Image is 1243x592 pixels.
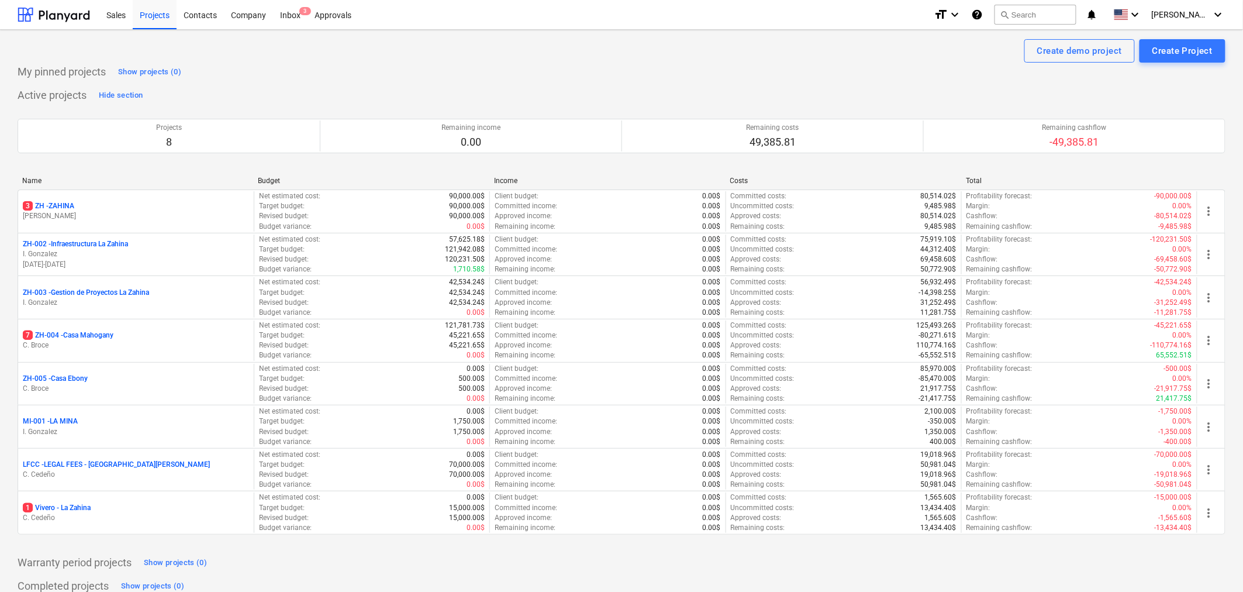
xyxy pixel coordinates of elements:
[921,264,957,274] p: 50,772.90$
[731,427,782,437] p: Approved costs :
[259,211,309,221] p: Revised budget :
[115,63,184,81] button: Show projects (0)
[731,493,787,502] p: Committed costs :
[1202,420,1216,434] span: more_vert
[23,331,249,350] div: 7ZH-004 -Casa MahoganyC. Broce
[1202,506,1216,520] span: more_vert
[1155,191,1192,201] p: -90,000.00$
[921,254,957,264] p: 69,458.60$
[144,556,207,570] div: Show projects (0)
[731,340,782,350] p: Approved costs :
[259,308,312,318] p: Budget variance :
[731,288,795,298] p: Uncommitted costs :
[731,350,785,360] p: Remaining costs :
[930,437,957,447] p: 400.00$
[703,374,721,384] p: 0.00$
[467,394,485,404] p: 0.00$
[495,235,538,245] p: Client budget :
[731,417,795,426] p: Uncommitted costs :
[1155,211,1192,221] p: -80,514.02$
[731,407,787,417] p: Committed costs :
[495,277,538,287] p: Client budget :
[1173,374,1192,384] p: 0.00%
[445,245,485,254] p: 121,942.08$
[703,364,721,374] p: 0.00$
[259,277,320,287] p: Net estimated cost :
[703,211,721,221] p: 0.00$
[445,321,485,331] p: 121,781.73$
[1151,340,1192,350] p: -110,774.16$
[449,340,485,350] p: 45,221.65$
[921,384,957,394] p: 21,917.75$
[259,480,312,490] p: Budget variance :
[1173,201,1192,211] p: 0.00%
[1173,460,1192,470] p: 0.00%
[467,350,485,360] p: 0.00$
[731,222,785,232] p: Remaining costs :
[1140,39,1225,63] button: Create Project
[966,417,990,426] p: Margin :
[23,211,249,221] p: [PERSON_NAME]
[23,460,210,470] p: LFCC - LEGAL FEES - [GEOGRAPHIC_DATA][PERSON_NAME]
[703,222,721,232] p: 0.00$
[458,374,485,384] p: 500.00$
[703,288,721,298] p: 0.00$
[449,460,485,470] p: 70,000.00$
[449,331,485,340] p: 45,221.65$
[495,384,552,394] p: Approved income :
[23,260,249,270] p: [DATE] - [DATE]
[259,437,312,447] p: Budget variance :
[23,340,249,350] p: C. Broce
[445,254,485,264] p: 120,231.50$
[259,493,320,502] p: Net estimated cost :
[731,450,787,460] p: Committed costs :
[1164,364,1192,374] p: -500.00$
[495,480,555,490] p: Remaining income :
[449,298,485,308] p: 42,534.24$
[467,437,485,447] p: 0.00$
[259,407,320,417] p: Net estimated cost :
[259,191,320,201] p: Net estimated cost :
[23,384,249,394] p: C. Broce
[966,350,1033,360] p: Remaining cashflow :
[703,480,721,490] p: 0.00$
[495,460,557,470] p: Committed income :
[966,298,998,308] p: Cashflow :
[23,331,33,340] span: 7
[299,7,311,15] span: 3
[467,308,485,318] p: 0.00$
[453,417,485,426] p: 1,750.00$
[928,417,957,426] p: -350.00$
[96,86,146,105] button: Hide section
[703,407,721,417] p: 0.00$
[495,470,552,480] p: Approved income :
[966,321,1033,331] p: Profitability forecast :
[730,177,957,185] div: Costs
[495,350,555,360] p: Remaining income :
[1159,407,1192,417] p: -1,750.00$
[966,470,998,480] p: Cashflow :
[259,222,312,232] p: Budget variance :
[703,254,721,264] p: 0.00$
[23,470,249,480] p: C. Cedeño
[966,277,1033,287] p: Profitability forecast :
[731,264,785,274] p: Remaining costs :
[1173,417,1192,426] p: 0.00%
[731,245,795,254] p: Uncommitted costs :
[495,493,538,502] p: Client budget :
[966,450,1033,460] p: Profitability forecast :
[1202,247,1216,261] span: more_vert
[731,201,795,211] p: Uncommitted costs :
[259,470,309,480] p: Revised budget :
[449,211,485,221] p: 90,000.00$
[259,254,309,264] p: Revised budget :
[921,211,957,221] p: 80,514.02$
[495,407,538,417] p: Client budget :
[966,254,998,264] p: Cashflow :
[259,450,320,460] p: Net estimated cost :
[1024,39,1135,63] button: Create demo project
[921,308,957,318] p: 11,281.75$
[1155,321,1192,331] p: -45,221.65$
[731,374,795,384] p: Uncommitted costs :
[703,417,721,426] p: 0.00$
